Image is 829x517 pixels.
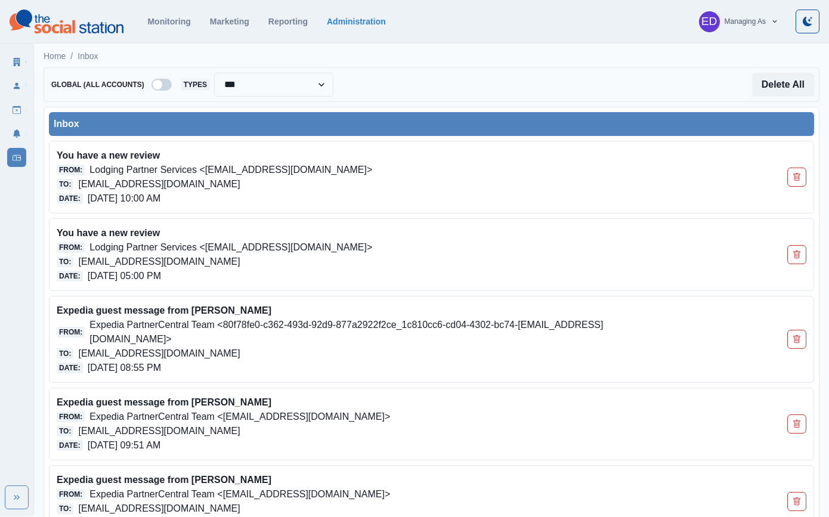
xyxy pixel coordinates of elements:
span: Date: [57,440,83,451]
button: Expand [5,485,29,509]
p: Expedia PartnerCentral Team <[EMAIL_ADDRESS][DOMAIN_NAME]> [89,487,390,501]
span: / [70,50,73,63]
a: Clients [7,52,26,72]
div: Elizabeth Dempsey [701,7,717,36]
button: Managing As [689,10,788,33]
button: Delete Email [787,492,806,511]
button: Delete Email [787,168,806,187]
p: [EMAIL_ADDRESS][DOMAIN_NAME] [78,501,240,516]
span: To: [57,179,73,190]
a: Administration [327,17,386,26]
span: From: [57,327,85,338]
a: Reporting [268,17,308,26]
div: Inbox [54,117,809,131]
p: [EMAIL_ADDRESS][DOMAIN_NAME] [78,424,240,438]
span: Date: [57,363,83,373]
span: Date: [57,193,83,204]
p: Lodging Partner Services <[EMAIL_ADDRESS][DOMAIN_NAME]> [89,163,372,177]
div: Managing As [725,17,766,26]
p: [EMAIL_ADDRESS][DOMAIN_NAME] [78,177,240,191]
a: Inbox [78,50,98,63]
span: To: [57,426,73,436]
span: To: [57,503,73,514]
span: From: [57,165,85,175]
a: Marketing [210,17,249,26]
p: You have a new review [57,226,657,240]
button: Toggle Mode [796,10,819,33]
img: logoTextSVG.62801f218bc96a9b266caa72a09eb111.svg [10,10,123,33]
p: [DATE] 10:00 AM [88,191,160,206]
nav: breadcrumb [44,50,98,63]
button: Delete Email [787,245,806,264]
button: Delete Email [787,330,806,349]
p: [DATE] 05:00 PM [88,269,161,283]
span: From: [57,489,85,500]
button: Delete All [752,73,814,97]
p: You have a new review [57,148,657,163]
a: Draft Posts [7,100,26,119]
span: Types [181,79,209,90]
p: Expedia guest message from [PERSON_NAME] [57,304,657,318]
p: Expedia PartnerCentral Team <80f78fe0-c362-493d-92d9-877a2922f2ce_1c810cc6-cd04-4302-bc74-[EMAIL_... [89,318,656,346]
p: [EMAIL_ADDRESS][DOMAIN_NAME] [78,346,240,361]
p: [DATE] 09:51 AM [88,438,160,453]
span: Date: [57,271,83,281]
a: Monitoring [147,17,190,26]
button: Delete Email [787,414,806,434]
p: Expedia guest message from [PERSON_NAME] [57,473,657,487]
p: [DATE] 08:55 PM [88,361,161,375]
p: Expedia guest message from [PERSON_NAME] [57,395,657,410]
span: To: [57,256,73,267]
a: Users [7,76,26,95]
a: Inbox [7,148,26,167]
span: From: [57,242,85,253]
p: Expedia PartnerCentral Team <[EMAIL_ADDRESS][DOMAIN_NAME]> [89,410,390,424]
a: Notifications [7,124,26,143]
span: Global (All Accounts) [49,79,147,90]
span: From: [57,411,85,422]
a: Home [44,50,66,63]
p: [EMAIL_ADDRESS][DOMAIN_NAME] [78,255,240,269]
span: To: [57,348,73,359]
p: Lodging Partner Services <[EMAIL_ADDRESS][DOMAIN_NAME]> [89,240,372,255]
